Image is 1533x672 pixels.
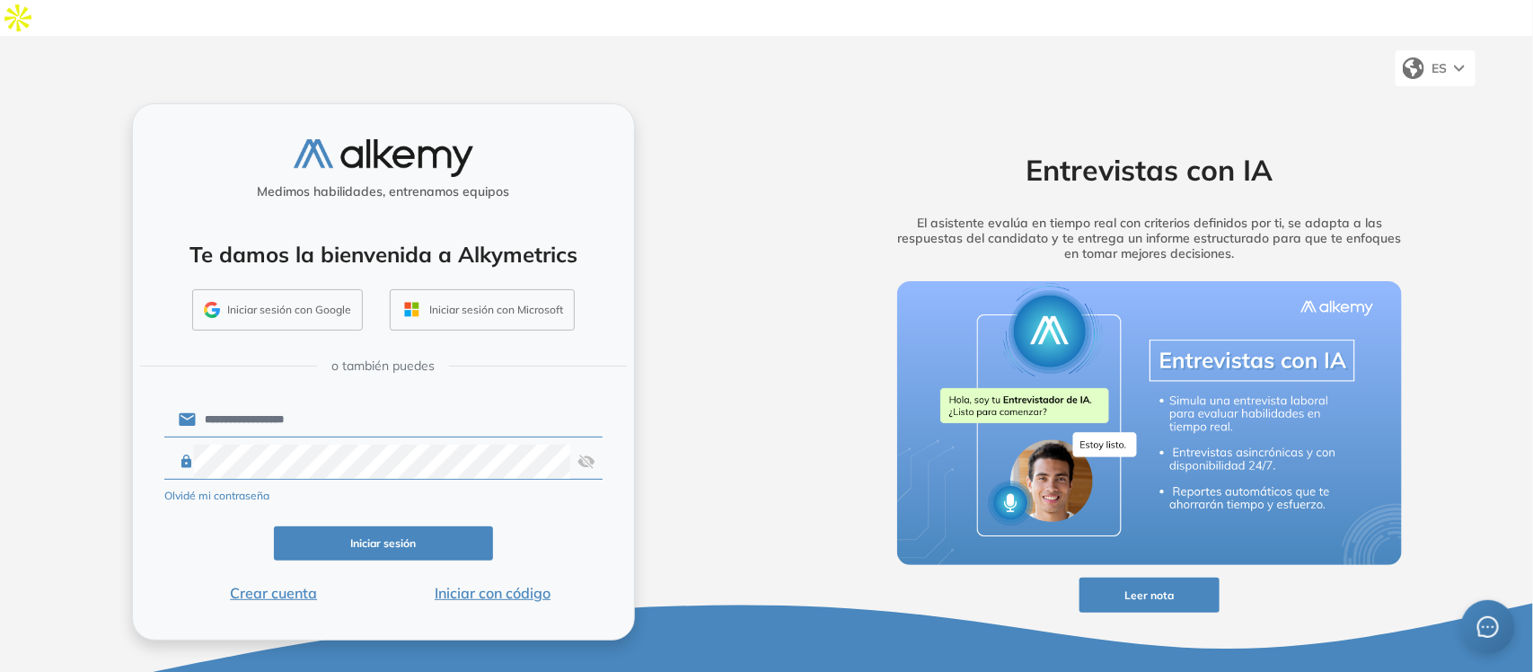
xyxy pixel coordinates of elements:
[192,289,363,331] button: Iniciar sesión con Google
[274,526,493,561] button: Iniciar sesión
[390,289,575,331] button: Iniciar sesión con Microsoft
[383,582,603,604] button: Iniciar con código
[1079,578,1220,613] button: Leer nota
[1454,65,1465,72] img: arrow
[204,302,220,318] img: GMAIL_ICON
[331,357,435,376] span: o también puedes
[164,582,383,604] button: Crear cuenta
[1403,57,1424,79] img: world
[294,139,473,176] img: logo-alkemy
[1432,60,1447,76] span: ES
[401,299,422,320] img: OUTLOOK_ICON
[869,216,1430,261] h5: El asistente evalúa en tiempo real con criterios definidos por ti, se adapta a las respuestas del...
[869,153,1430,187] h2: Entrevistas con IA
[577,445,595,479] img: asd
[1477,616,1499,638] span: message
[164,488,269,504] button: Olvidé mi contraseña
[156,242,611,268] h4: Te damos la bienvenida a Alkymetrics
[140,184,627,199] h5: Medimos habilidades, entrenamos equipos
[897,281,1402,565] img: img-more-info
